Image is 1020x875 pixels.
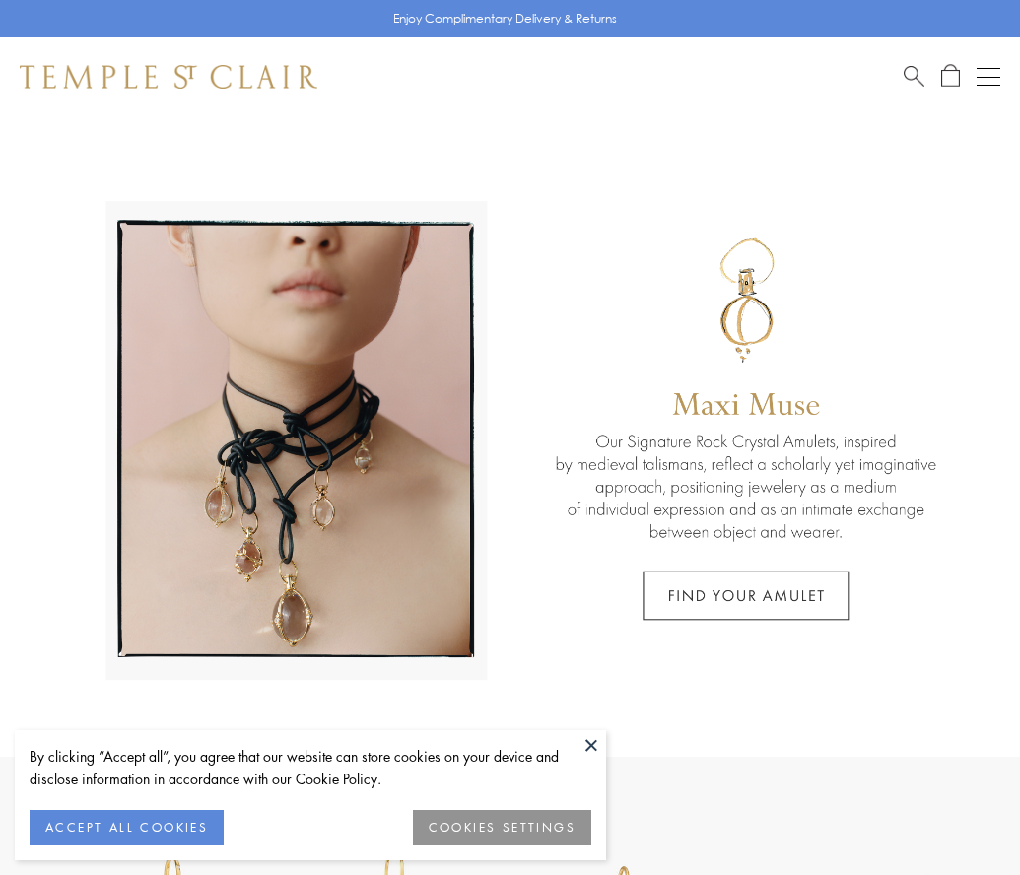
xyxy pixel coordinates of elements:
button: Open navigation [977,65,1000,89]
div: By clicking “Accept all”, you agree that our website can store cookies on your device and disclos... [30,745,591,790]
p: Enjoy Complimentary Delivery & Returns [393,9,617,29]
a: Open Shopping Bag [941,64,960,89]
button: ACCEPT ALL COOKIES [30,810,224,845]
img: Temple St. Clair [20,65,317,89]
a: Search [904,64,924,89]
button: COOKIES SETTINGS [413,810,591,845]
